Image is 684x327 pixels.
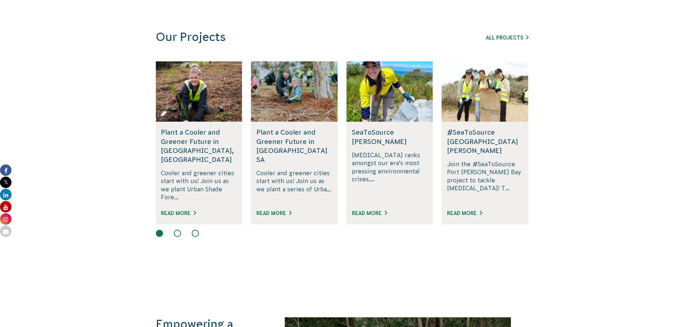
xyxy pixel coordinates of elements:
[256,210,292,216] a: Read More
[256,128,332,164] h5: Plant a Cooler and Greener Future in [GEOGRAPHIC_DATA] SA
[447,210,482,216] a: Read More
[161,128,237,164] h5: Plant a Cooler and Greener Future in [GEOGRAPHIC_DATA], [GEOGRAPHIC_DATA]
[161,210,196,216] a: Read More
[161,169,237,201] p: Cooler and greener cities start with us! Join us as we plant Urban Shade Fore...
[352,210,387,216] a: Read More
[352,151,428,201] p: [MEDICAL_DATA] ranks amongst our era’s most pressing environmental crises....
[352,128,428,146] h5: SeaToSource [PERSON_NAME]
[156,30,432,44] h3: Our Projects
[486,35,529,41] a: All Projects
[256,169,332,201] p: Cooler and greener cities start with us! Join us as we plant a series of Urba...
[447,128,523,155] h5: #SeaToSource [GEOGRAPHIC_DATA][PERSON_NAME]
[447,160,523,201] p: Join the #SeaToSource Port [PERSON_NAME] Bay project to tackle [MEDICAL_DATA]! T...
